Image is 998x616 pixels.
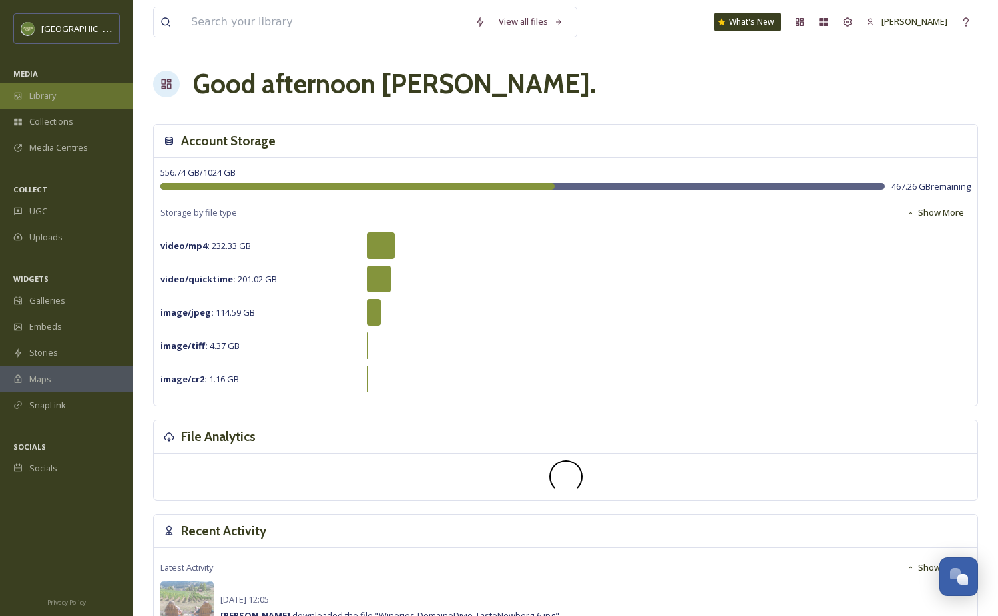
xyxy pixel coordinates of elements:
[160,561,213,574] span: Latest Activity
[13,442,46,452] span: SOCIALS
[160,340,240,352] span: 4.37 GB
[29,141,88,154] span: Media Centres
[160,373,239,385] span: 1.16 GB
[160,166,236,178] span: 556.74 GB / 1024 GB
[13,69,38,79] span: MEDIA
[29,89,56,102] span: Library
[220,593,269,605] span: [DATE] 12:05
[184,7,468,37] input: Search your library
[47,598,86,607] span: Privacy Policy
[29,462,57,475] span: Socials
[29,399,66,412] span: SnapLink
[181,131,276,151] h3: Account Storage
[29,294,65,307] span: Galleries
[891,180,971,193] span: 467.26 GB remaining
[160,206,237,219] span: Storage by file type
[21,22,35,35] img: images.png
[181,521,266,541] h3: Recent Activity
[900,200,971,226] button: Show More
[29,320,62,333] span: Embeds
[900,555,971,581] button: Show More
[160,273,236,285] strong: video/quicktime :
[181,427,256,446] h3: File Analytics
[492,9,570,35] a: View all files
[160,306,255,318] span: 114.59 GB
[160,306,214,318] strong: image/jpeg :
[160,373,207,385] strong: image/cr2 :
[881,15,947,27] span: [PERSON_NAME]
[29,373,51,386] span: Maps
[41,22,126,35] span: [GEOGRAPHIC_DATA]
[29,205,47,218] span: UGC
[160,273,277,285] span: 201.02 GB
[160,240,251,252] span: 232.33 GB
[193,64,596,104] h1: Good afternoon [PERSON_NAME] .
[714,13,781,31] a: What's New
[29,346,58,359] span: Stories
[160,340,208,352] strong: image/tiff :
[29,115,73,128] span: Collections
[939,557,978,596] button: Open Chat
[29,231,63,244] span: Uploads
[860,9,954,35] a: [PERSON_NAME]
[13,184,47,194] span: COLLECT
[13,274,49,284] span: WIDGETS
[47,593,86,609] a: Privacy Policy
[160,240,210,252] strong: video/mp4 :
